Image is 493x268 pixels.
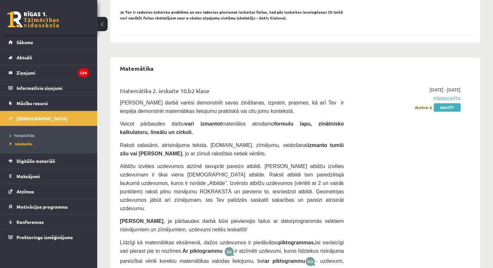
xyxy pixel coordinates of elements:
b: vari izmantot [185,121,222,127]
span: [PERSON_NAME] [120,218,163,224]
span: Raksti salasāmi, atrisinājuma teksta, [DOMAIN_NAME]. zīmējumu, veidošanai , jo ar zīmuli rakstīta... [120,142,344,156]
span: Sākums [17,39,33,45]
span: Atzīme: 6 [414,104,433,111]
span: Izlabotās [10,141,32,146]
a: Digitālie materiāli [8,153,89,168]
i: 234 [78,68,89,77]
span: Veicot pārbaudes darbu materiālos atrodamo [120,121,344,135]
a: [DEMOGRAPHIC_DATA] [8,111,89,126]
span: , ja pārbaudes darbā būsi pievienojis failus ar datorprogrammās veiktiem risinājumiem un zīmējumi... [120,218,344,232]
b: ar piktogrammu [264,258,305,264]
span: Atbilžu izvēles uzdevumos atzīmē tavuprāt pareizo atbildi. [PERSON_NAME] atbilžu izvēles uzdevuma... [120,164,344,211]
legend: Informatīvie ziņojumi [17,80,89,95]
b: piktogrammas, [278,240,315,245]
span: Motivācijas programma [17,204,68,210]
span: Proktoringa izmēģinājums [17,234,73,240]
a: Motivācijas programma [8,199,89,214]
span: Konferences [17,219,44,225]
h2: Matemātika [113,61,160,76]
a: Ziņojumi234 [8,65,89,80]
img: wKvN42sLe3LLwAAAABJRU5ErkJggg== [305,257,316,266]
span: [PERSON_NAME] darbā varēsi demonstrēt savas zināšanas, izpratni, prasmes, kā arī Tev ir iespēja d... [120,100,344,114]
b: formulu lapu, zinātnisko kalkulatoru, lineālu un cirkuli. [120,121,344,135]
a: Skatīt [434,103,461,112]
a: Rīgas 1. Tālmācības vidusskola [7,11,59,28]
span: Aktuāli [17,55,32,60]
legend: Maksājumi [17,169,89,184]
span: Mācību resursi [17,100,48,106]
a: Atzīmes [8,184,89,199]
a: Mācību resursi [8,96,89,111]
span: Neizpildītās [10,133,34,138]
a: Aktuāli [8,50,89,65]
a: Izlabotās [10,141,91,147]
span: [DATE] - [DATE] [429,86,461,93]
span: [DEMOGRAPHIC_DATA] [17,116,67,121]
div: Matemātika 2. ieskaite 10.b2 klase [120,86,344,98]
a: Neizpildītās [10,132,91,138]
b: Ar piktogrammu [182,248,223,254]
a: Informatīvie ziņojumi [8,80,89,95]
a: Konferences [8,214,89,229]
span: Digitālie materiāli [17,158,55,164]
img: JfuEzvunn4EvwAAAAASUVORK5CYII= [224,247,235,257]
a: Sākums [8,35,89,50]
a: Maksājumi [8,169,89,184]
a: Proktoringa izmēģinājums [8,230,89,245]
legend: Ziņojumi [17,65,89,80]
b: izmanto [308,142,327,148]
strong: Ja Tev ir radusies tehniska problēma un nav izdevies pievienot ieskaitei failus, tad pēc ieskaite... [120,9,343,20]
span: Pārbaudīta [354,95,461,102]
b: tumši zilu vai [PERSON_NAME] [120,142,344,156]
span: Atzīmes [17,189,34,194]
